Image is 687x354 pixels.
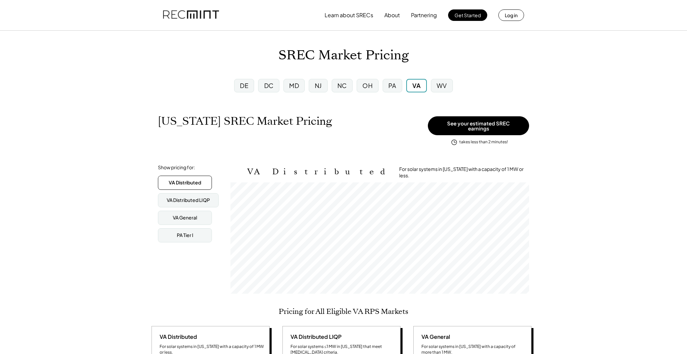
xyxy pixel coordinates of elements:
div: DC [264,81,274,90]
div: MD [289,81,299,90]
div: NJ [315,81,322,90]
div: OH [362,81,373,90]
div: DE [240,81,248,90]
button: See your estimated SREC earnings [428,116,529,135]
div: WV [437,81,447,90]
div: VA General [173,214,197,221]
div: VA Distributed LIQP [288,333,341,341]
button: Learn about SRECs [325,8,373,22]
h2: VA Distributed [247,167,389,177]
div: VA [412,81,420,90]
div: Show pricing for: [158,164,195,171]
div: PA [388,81,396,90]
div: VA Distributed LIQP [167,197,210,204]
div: VA Distributed [157,333,197,341]
div: takes less than 2 minutes! [459,139,508,145]
button: About [384,8,400,22]
div: For solar systems in [US_STATE] with a capacity of 1 MW or less. [399,166,529,179]
div: VA General [419,333,450,341]
h2: Pricing for All Eligible VA RPS Markets [279,307,408,316]
div: NC [337,81,347,90]
button: Partnering [411,8,437,22]
img: recmint-logotype%403x.png [163,4,219,27]
button: Log in [498,9,524,21]
button: Get Started [448,9,487,21]
div: VA Distributed [169,179,201,186]
div: PA Tier I [177,232,193,239]
h1: [US_STATE] SREC Market Pricing [158,115,332,128]
h1: SREC Market Pricing [278,48,409,63]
